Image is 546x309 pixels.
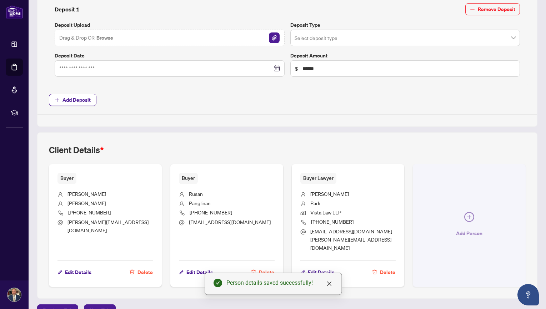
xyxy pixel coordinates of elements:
label: Deposit Date [55,52,285,60]
button: Delete [129,266,153,278]
span: Drag & Drop OR BrowseFile Attachement [55,30,285,46]
span: [PERSON_NAME] [67,191,106,197]
span: Park [310,200,320,206]
h2: Client Details [49,144,104,156]
span: Delete [259,267,274,278]
span: Delete [380,267,395,278]
label: Deposit Amount [290,52,520,60]
label: Deposit Upload [55,21,285,29]
span: Panglinan [189,200,211,206]
label: Deposit Type [290,21,520,29]
img: logo [6,5,23,19]
button: Remove Deposit [465,3,520,15]
span: plus [55,97,60,102]
span: [PERSON_NAME] [67,200,106,206]
span: Remove Deposit [478,4,515,15]
span: Buyer [179,173,198,184]
button: Add Deposit [49,94,96,106]
a: Close [325,280,333,288]
span: Add Deposit [62,94,91,106]
span: plus-circle [464,212,474,222]
span: close [326,281,332,287]
span: Edit Details [65,267,91,278]
button: Browse [96,33,114,42]
span: Delete [137,267,153,278]
span: Edit Details [308,267,334,278]
span: Add Person [456,228,482,239]
span: [PERSON_NAME][EMAIL_ADDRESS][DOMAIN_NAME] [67,219,149,233]
button: Delete [251,266,275,278]
span: [EMAIL_ADDRESS][DOMAIN_NAME] [PERSON_NAME][EMAIL_ADDRESS][DOMAIN_NAME] [310,228,392,251]
span: Rusan [189,191,203,197]
span: Edit Details [186,267,213,278]
button: Edit Details [57,266,92,278]
span: minus [470,7,475,12]
span: Drag & Drop OR [59,33,114,42]
span: Buyer Lawyer [300,173,336,184]
span: [PHONE_NUMBER] [190,209,232,216]
span: check-circle [214,279,222,287]
span: [EMAIL_ADDRESS][DOMAIN_NAME] [189,219,271,225]
img: Profile Icon [7,288,21,302]
button: Delete [372,266,396,278]
span: Vista Law LLP [310,209,341,216]
button: Add Person [413,164,526,287]
button: Open asap [517,284,539,305]
button: Edit Details [179,266,213,278]
span: $ [295,65,298,72]
button: File Attachement [269,32,280,44]
span: [PHONE_NUMBER] [311,218,354,225]
img: File Attachement [269,32,280,43]
span: [PERSON_NAME] [310,191,349,197]
span: Buyer [57,173,76,184]
button: Edit Details [300,266,335,278]
span: [PHONE_NUMBER] [68,209,111,216]
h4: Deposit 1 [55,5,80,14]
div: Person details saved successfully! [226,279,333,287]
